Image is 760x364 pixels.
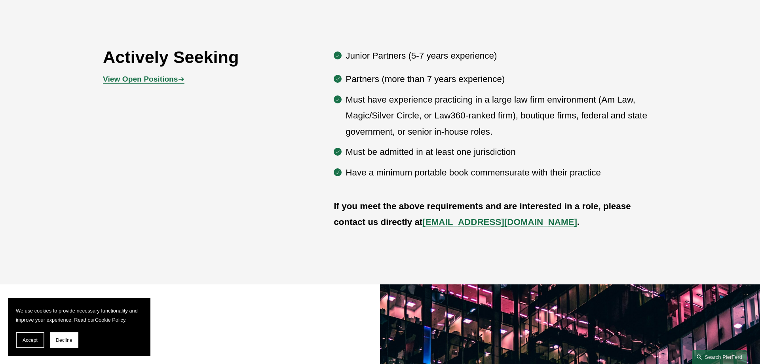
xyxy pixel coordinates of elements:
[103,47,288,67] h2: Actively Seeking
[56,337,72,343] span: Decline
[346,144,657,160] p: Must be admitted in at least one jurisdiction
[95,317,125,323] a: Cookie Policy
[577,217,579,227] strong: .
[346,92,657,140] p: Must have experience practicing in a large law firm environment (Am Law, Magic/Silver Circle, or ...
[334,201,633,227] strong: If you meet the above requirements and are interested in a role, please contact us directly at
[103,75,184,83] a: View Open Positions➔
[50,332,78,348] button: Decline
[346,165,657,181] p: Have a minimum portable book commensurate with their practice
[23,337,38,343] span: Accept
[692,350,747,364] a: Search this site
[346,48,657,64] p: Junior Partners (5-7 years experience)
[346,71,657,87] p: Partners (more than 7 years experience)
[103,75,184,83] span: ➔
[422,217,577,227] a: [EMAIL_ADDRESS][DOMAIN_NAME]
[16,306,142,324] p: We use cookies to provide necessary functionality and improve your experience. Read our .
[103,75,178,83] strong: View Open Positions
[8,298,150,356] section: Cookie banner
[16,332,44,348] button: Accept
